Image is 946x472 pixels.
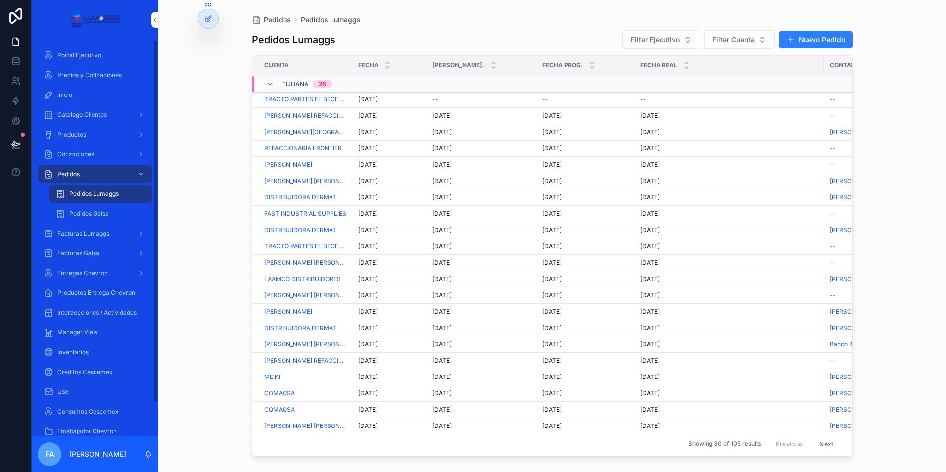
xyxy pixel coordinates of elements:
[779,31,853,48] a: Nuevo Pedido
[432,112,452,120] span: [DATE]
[358,210,421,218] a: [DATE]
[264,15,291,25] span: Pedidos
[264,112,346,120] a: [PERSON_NAME] REFACCIONES
[358,291,421,299] a: [DATE]
[432,357,530,365] a: [DATE]
[432,177,530,185] a: [DATE]
[542,275,628,283] a: [DATE]
[57,71,122,79] span: Precios y Cotizaciones
[264,210,346,218] a: FAST INDUSTRIAL SUPPLIES
[38,126,152,143] a: Productos
[264,128,346,136] span: [PERSON_NAME][GEOGRAPHIC_DATA] [PERSON_NAME]
[432,357,452,365] span: [DATE]
[542,242,628,250] a: [DATE]
[432,193,530,201] a: [DATE]
[542,177,562,185] span: [DATE]
[830,324,895,332] a: [PERSON_NAME]
[358,112,378,120] span: [DATE]
[830,193,895,201] a: [PERSON_NAME]
[264,357,346,365] a: [PERSON_NAME] REFACCIONES
[432,128,530,136] a: [DATE]
[432,161,452,169] span: [DATE]
[640,324,818,332] a: [DATE]
[57,309,137,317] span: Interaccciones / Actividades
[358,193,421,201] a: [DATE]
[830,275,895,283] a: [PERSON_NAME]
[640,242,660,250] span: [DATE]
[640,259,818,267] a: [DATE]
[264,373,280,381] a: MEIKI
[432,259,530,267] a: [DATE]
[830,308,878,316] a: [PERSON_NAME]
[38,324,152,341] a: Manager View
[640,291,660,299] span: [DATE]
[432,161,530,169] a: [DATE]
[358,357,378,365] span: [DATE]
[358,275,378,283] span: [DATE]
[622,30,700,49] button: Select Button
[830,275,878,283] a: [PERSON_NAME]
[264,291,346,299] a: [PERSON_NAME] [PERSON_NAME]
[358,308,378,316] span: [DATE]
[432,144,452,152] span: [DATE]
[432,291,452,299] span: [DATE]
[264,340,346,348] span: [PERSON_NAME] [PERSON_NAME]
[432,242,530,250] a: [DATE]
[640,177,660,185] span: [DATE]
[358,193,378,201] span: [DATE]
[432,389,452,397] span: [DATE]
[57,131,86,139] span: Productos
[57,289,135,297] span: Productos Entrega Chevron
[57,269,108,277] span: Entregas Chevron
[264,95,346,103] a: TRACTO PARTES EL BECERRO
[542,112,628,120] a: [DATE]
[640,373,818,381] a: [DATE]
[358,242,378,250] span: [DATE]
[358,259,378,267] span: [DATE]
[640,275,660,283] span: [DATE]
[264,389,295,397] span: COMAQSA
[49,185,152,203] a: Pedidos Lumaggs
[542,340,562,348] span: [DATE]
[830,324,878,332] span: [PERSON_NAME]
[640,128,660,136] span: [DATE]
[57,388,71,396] span: User
[640,193,818,201] a: [DATE]
[38,284,152,302] a: Productos Entrega Chevron
[264,324,336,332] span: DISTRIBUIDORA DERMAT
[542,112,562,120] span: [DATE]
[830,291,836,299] span: --
[264,275,341,283] a: LAAMCO DISTRIBUIDORES
[38,66,152,84] a: Precios y Cotizaciones
[432,210,452,218] span: [DATE]
[830,177,878,185] span: [PERSON_NAME]
[57,368,113,376] span: Creditos Cescemex
[542,373,562,381] span: [DATE]
[542,275,562,283] span: [DATE]
[640,324,660,332] span: [DATE]
[640,144,818,152] a: [DATE]
[69,210,109,218] span: Pedidos Galsa
[542,324,628,332] a: [DATE]
[830,193,878,201] span: [PERSON_NAME]
[69,190,119,198] span: Pedidos Lumaggs
[542,161,628,169] a: [DATE]
[432,373,530,381] a: [DATE]
[830,210,895,218] a: --
[830,177,895,185] a: [PERSON_NAME]
[264,177,346,185] span: [PERSON_NAME] [PERSON_NAME]
[712,35,755,45] span: Filter Cuenta
[358,95,421,103] a: [DATE]
[358,340,378,348] span: [DATE]
[358,373,421,381] a: [DATE]
[38,264,152,282] a: Entregas Chevron
[830,340,878,348] a: Banco Bvld 2000
[264,144,342,152] a: REFACCIONARIA FRONTIER
[432,128,452,136] span: [DATE]
[432,291,530,299] a: [DATE]
[830,95,895,103] a: --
